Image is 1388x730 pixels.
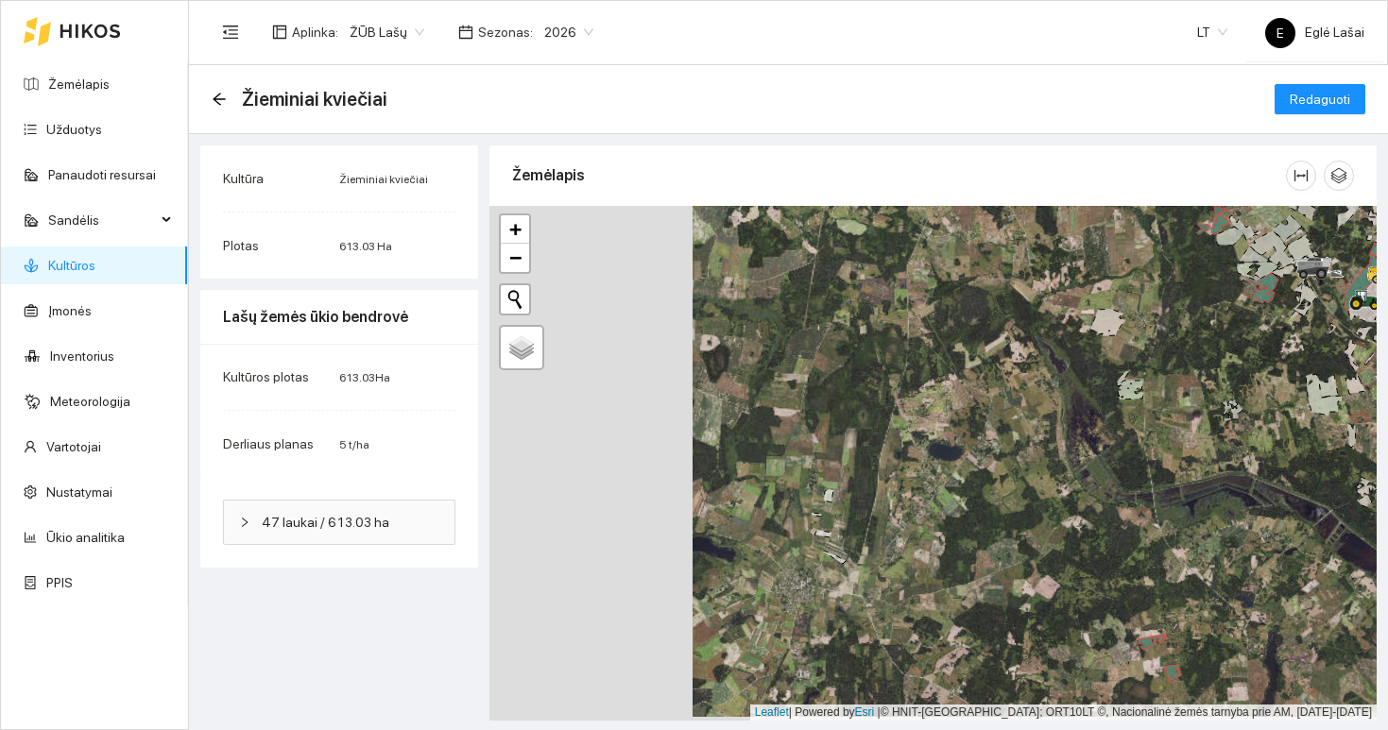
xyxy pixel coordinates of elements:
a: Vartotojai [46,439,101,454]
span: E [1277,18,1284,48]
span: Aplinka : [292,22,338,42]
div: Lašų žemės ūkio bendrovė [223,290,455,344]
button: Redaguoti [1275,84,1365,114]
a: Zoom in [501,215,529,244]
a: Layers [501,327,542,368]
span: − [509,246,522,269]
a: Inventorius [50,348,114,364]
a: PPIS [46,575,73,590]
span: 5 t/ha [339,438,369,451]
div: 47 laukai / 613.03 ha [224,501,454,544]
div: | Powered by © HNIT-[GEOGRAPHIC_DATA]; ORT10LT ©, Nacionalinė žemės tarnyba prie AM, [DATE]-[DATE] [750,705,1377,721]
span: LT [1197,18,1227,46]
span: 2026 [544,18,593,46]
span: Redaguoti [1290,89,1350,110]
span: column-width [1287,168,1315,183]
span: calendar [458,25,473,40]
div: Žemėlapis [512,148,1286,202]
span: Plotas [223,238,259,253]
span: Sezonas : [478,22,533,42]
span: Žieminiai kviečiai [339,173,428,186]
button: menu-fold [212,13,249,51]
a: Nustatymai [46,484,112,500]
a: Leaflet [755,705,789,719]
span: 613.03 Ha [339,371,390,384]
span: | [878,705,881,719]
a: Esri [855,705,875,719]
a: Ūkio analitika [46,530,125,545]
a: Panaudoti resursai [48,167,156,182]
button: column-width [1286,161,1316,191]
a: Meteorologija [50,394,130,409]
span: 47 laukai / 613.03 ha [262,512,439,533]
a: Žemėlapis [48,76,110,92]
a: Zoom out [501,244,529,272]
div: Atgal [212,92,227,108]
a: Užduotys [46,122,102,137]
span: right [239,517,250,528]
span: layout [272,25,287,40]
span: Kultūra [223,171,264,186]
span: + [509,217,522,241]
span: menu-fold [222,24,239,41]
span: arrow-left [212,92,227,107]
span: ŽŪB Lašų [350,18,424,46]
span: Sandėlis [48,201,156,239]
span: 613.03 Ha [339,240,392,253]
span: Kultūros plotas [223,369,309,384]
span: Eglė Lašai [1265,25,1364,40]
a: Įmonės [48,303,92,318]
a: Kultūros [48,258,95,273]
button: Initiate a new search [501,285,529,314]
span: Žieminiai kviečiai [242,84,387,114]
span: Derliaus planas [223,436,314,451]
